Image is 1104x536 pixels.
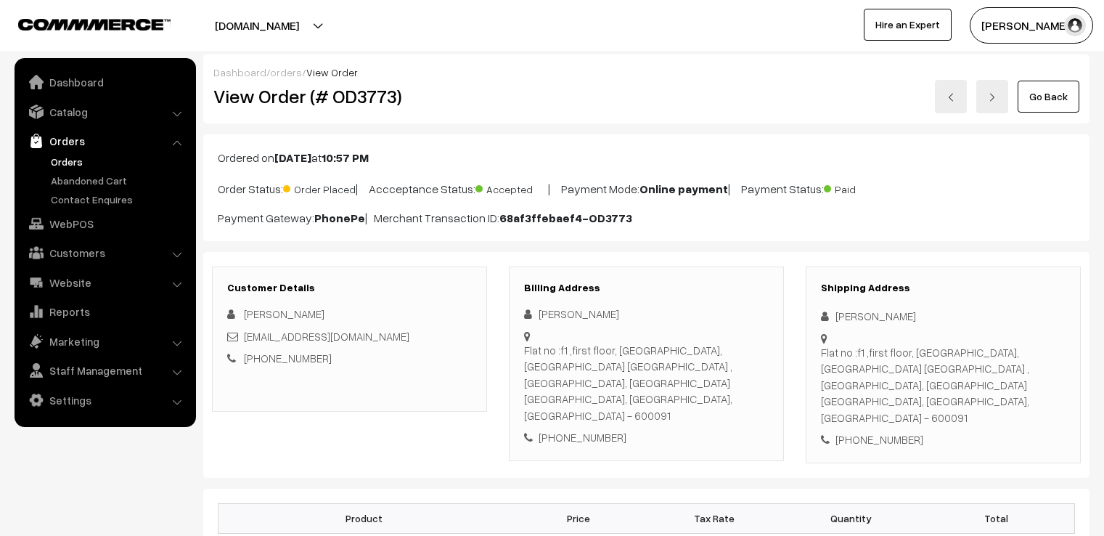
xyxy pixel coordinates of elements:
a: Orders [18,128,191,154]
span: Paid [824,178,896,197]
div: [PHONE_NUMBER] [821,431,1066,448]
a: WebPOS [18,211,191,237]
a: Marketing [18,328,191,354]
img: user [1064,15,1086,36]
a: COMMMERCE [18,15,145,32]
img: COMMMERCE [18,19,171,30]
th: Product [218,503,510,533]
a: Contact Enquires [47,192,191,207]
div: / / [213,65,1079,80]
a: Staff Management [18,357,191,383]
a: Orders [47,154,191,169]
th: Quantity [782,503,919,533]
b: PhonePe [314,211,365,225]
p: Order Status: | Accceptance Status: | Payment Mode: | Payment Status: [218,178,1075,198]
a: Reports [18,299,191,325]
img: left-arrow.png [946,93,955,102]
h2: View Order (# OD3773) [213,85,488,107]
b: [DATE] [274,150,311,165]
a: Hire an Expert [864,9,952,41]
a: [PHONE_NUMBER] [244,352,332,365]
span: View Order [306,66,358,78]
span: [PERSON_NAME] [244,307,324,320]
a: Go Back [1018,81,1079,113]
button: [PERSON_NAME] [970,7,1093,44]
div: Flat no :f1 ,first floor, [GEOGRAPHIC_DATA], [GEOGRAPHIC_DATA] [GEOGRAPHIC_DATA] , [GEOGRAPHIC_DA... [821,344,1066,426]
a: [EMAIL_ADDRESS][DOMAIN_NAME] [244,330,409,343]
b: 10:57 PM [322,150,369,165]
a: Catalog [18,99,191,125]
p: Ordered on at [218,149,1075,166]
span: Order Placed [283,178,356,197]
h3: Customer Details [227,282,472,294]
a: Abandoned Cart [47,173,191,188]
a: Dashboard [18,69,191,95]
th: Price [510,503,647,533]
img: right-arrow.png [988,93,997,102]
div: [PERSON_NAME] [821,308,1066,325]
p: Payment Gateway: | Merchant Transaction ID: [218,209,1075,227]
b: 68af3ffebaef4-OD3773 [499,211,632,225]
b: Online payment [639,182,728,196]
div: [PHONE_NUMBER] [524,429,769,446]
div: Flat no :f1 ,first floor, [GEOGRAPHIC_DATA], [GEOGRAPHIC_DATA] [GEOGRAPHIC_DATA] , [GEOGRAPHIC_DA... [524,342,769,424]
h3: Billing Address [524,282,769,294]
a: Settings [18,387,191,413]
h3: Shipping Address [821,282,1066,294]
div: [PERSON_NAME] [524,306,769,322]
th: Total [919,503,1075,533]
span: Accepted [475,178,548,197]
button: [DOMAIN_NAME] [164,7,350,44]
a: orders [270,66,302,78]
a: Customers [18,240,191,266]
a: Dashboard [213,66,266,78]
a: Website [18,269,191,296]
th: Tax Rate [646,503,782,533]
